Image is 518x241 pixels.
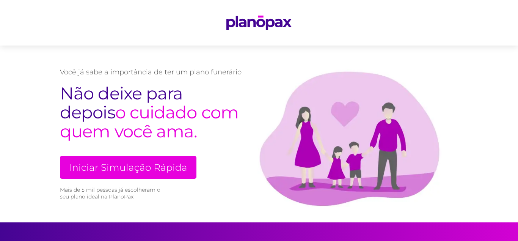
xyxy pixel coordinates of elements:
[242,61,458,207] img: family
[60,83,183,123] span: Não deixe para depois
[60,68,242,76] p: Você já sabe a importância de ter um plano funerário
[60,186,164,200] small: Mais de 5 mil pessoas já escolheram o seu plano ideal na PlanoPax
[60,84,242,141] h2: o cuidado com quem você ama.
[60,156,196,179] a: Iniciar Simulação Rápida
